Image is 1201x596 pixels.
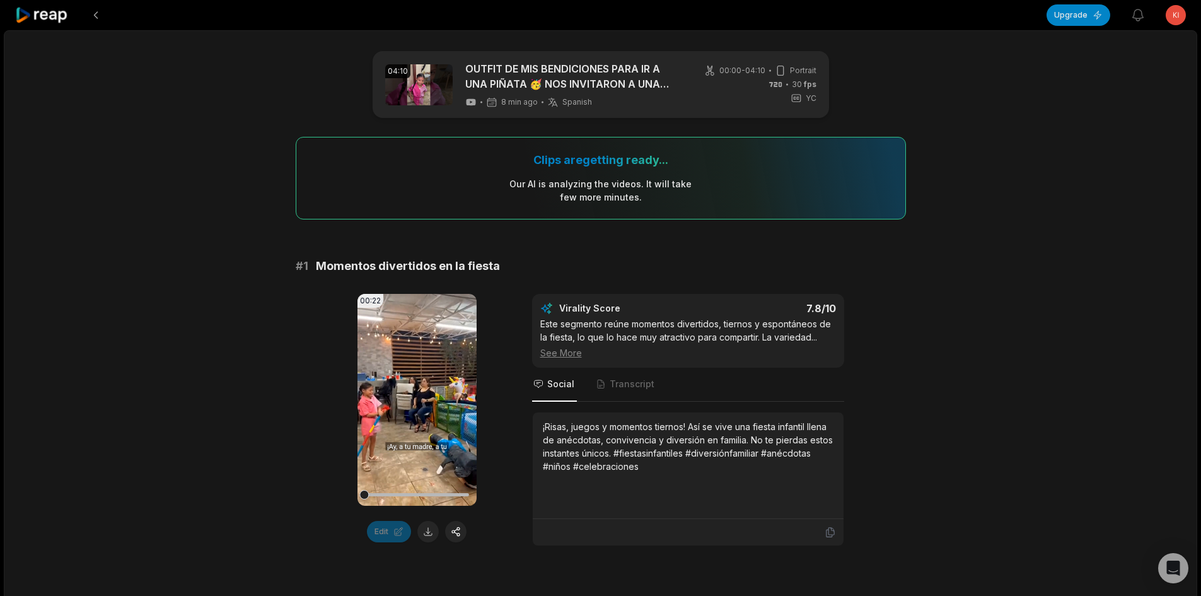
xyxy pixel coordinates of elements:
[792,79,816,90] span: 30
[1158,553,1188,583] div: Open Intercom Messenger
[559,302,695,315] div: Virality Score
[547,378,574,390] span: Social
[790,65,816,76] span: Portrait
[465,61,683,91] a: OUTFIT DE MIS BENDICIONES PARA IR A UNA PIÑATA 🥳 NOS INVITARON A UNA FIESTA 🎉 //🛟💦[PERSON_NAME]
[540,317,836,359] div: Este segmento reúne momentos divertidos, tiernos y espontáneos de la fiesta, lo que lo hace muy a...
[806,93,816,104] span: YC
[540,346,836,359] div: See More
[532,368,844,402] nav: Tabs
[562,97,592,107] span: Spanish
[357,294,477,506] video: Your browser does not support mp4 format.
[719,65,765,76] span: 00:00 - 04:10
[367,521,411,542] button: Edit
[543,420,833,473] div: ¡Risas, juegos y momentos tiernos! Así se vive una fiesta infantil llena de anécdotas, convivenci...
[533,153,668,167] div: Clips are getting ready...
[1047,4,1110,26] button: Upgrade
[804,79,816,89] span: fps
[610,378,654,390] span: Transcript
[509,177,692,204] div: Our AI is analyzing the video s . It will take few more minutes.
[501,97,538,107] span: 8 min ago
[700,302,836,315] div: 7.8 /10
[296,257,308,275] span: # 1
[316,257,500,275] span: Momentos divertidos en la fiesta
